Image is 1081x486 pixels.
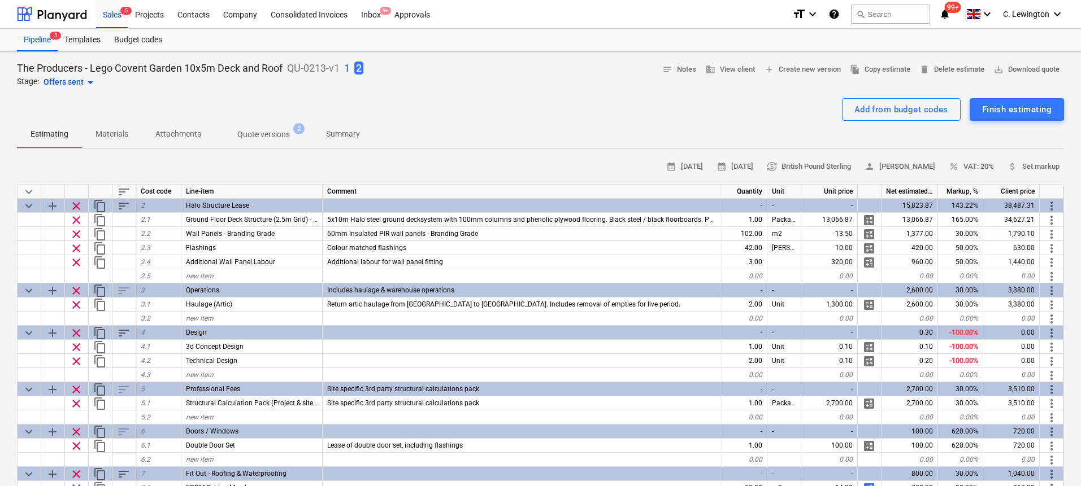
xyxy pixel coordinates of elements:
[1045,326,1058,340] span: More actions
[801,340,858,354] div: 0.10
[323,185,722,199] div: Comment
[993,64,1004,75] span: save_alt
[801,368,858,382] div: 0.00
[850,63,910,76] span: Copy estimate
[792,7,806,21] i: format_size
[1045,284,1058,297] span: More actions
[93,340,107,354] span: Duplicate row
[938,382,983,396] div: 30.00%
[1045,354,1058,368] span: More actions
[717,161,727,172] span: calendar_month
[712,158,758,176] button: [DATE]
[762,158,856,176] button: British Pound Sterling
[658,61,701,78] button: Notes
[22,199,36,213] span: Collapse category
[801,227,858,241] div: 13.50
[70,340,83,354] span: Remove row
[767,396,801,410] div: Package
[93,227,107,241] span: Duplicate row
[845,61,915,78] button: Copy estimate
[70,326,83,340] span: Remove row
[767,185,801,199] div: Unit
[70,213,83,227] span: Remove row
[70,298,83,312] span: Remove row
[851,5,930,24] button: Search
[722,199,767,213] div: -
[17,29,58,51] a: Pipeline5
[50,32,61,40] span: 5
[915,61,989,78] button: Delete estimate
[722,227,767,241] div: 102.00
[764,64,774,75] span: add
[107,29,169,51] a: Budget codes
[983,410,1040,424] div: 0.00
[93,242,107,255] span: Duplicate row
[722,213,767,227] div: 1.00
[938,269,983,283] div: 0.00%
[983,368,1040,382] div: 0.00
[1003,158,1064,176] button: Set markup
[862,227,876,241] span: Manage detailed breakdown for the row
[17,76,39,89] p: Stage:
[22,185,36,199] span: Collapse all categories
[1045,270,1058,283] span: More actions
[186,300,232,308] span: Haulage (Artic)
[983,269,1040,283] div: 0.00
[662,63,696,76] span: Notes
[938,213,983,227] div: 165.00%
[801,199,858,213] div: -
[46,199,59,213] span: Add sub category to row
[70,425,83,439] span: Remove row
[722,312,767,326] div: 0.00
[44,76,97,89] div: Offers sent
[70,256,83,269] span: Remove row
[1045,199,1058,213] span: More actions
[141,202,145,209] span: 2
[983,312,1040,326] div: 0.00
[801,396,858,410] div: 2,700.00
[983,227,1040,241] div: 1,790.10
[662,158,707,176] button: [DATE]
[722,439,767,453] div: 1.00
[70,284,83,297] span: Remove row
[938,312,983,326] div: 0.00%
[989,61,1064,78] button: Download quote
[1045,411,1058,424] span: More actions
[93,213,107,227] span: Duplicate row
[801,326,858,340] div: -
[95,128,128,140] p: Materials
[983,326,1040,340] div: 0.00
[327,300,680,308] span: Return artic haulage from Shrewsbury to Covent Garden. Includes removal of empties for live period.
[938,297,983,312] div: 30.00%
[983,255,1040,269] div: 1,440.00
[983,283,1040,297] div: 3,380.00
[882,467,938,481] div: 800.00
[767,424,801,439] div: -
[722,269,767,283] div: 0.00
[141,258,150,266] span: 2.4
[767,297,801,312] div: Unit
[862,397,876,410] span: Manage detailed breakdown for the row
[801,269,858,283] div: 0.00
[22,326,36,340] span: Collapse category
[939,7,950,21] i: notifications
[380,7,391,15] span: 9+
[344,61,350,76] button: 1
[801,410,858,424] div: 0.00
[983,297,1040,312] div: 3,380.00
[1050,7,1064,21] i: keyboard_arrow_down
[983,467,1040,481] div: 1,040.00
[186,258,275,266] span: Additional Wall Panel Labour
[344,62,350,75] p: 1
[854,102,948,117] div: Add from budget codes
[882,213,938,227] div: 13,066.87
[117,326,131,340] span: Sort rows within category
[1003,10,1049,19] span: C. Lewington
[141,286,145,294] span: 3
[181,185,323,199] div: Line-item
[938,354,983,368] div: -100.00%
[983,185,1040,199] div: Client price
[938,227,983,241] div: 30.00%
[22,467,36,481] span: Collapse category
[70,383,83,396] span: Remove row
